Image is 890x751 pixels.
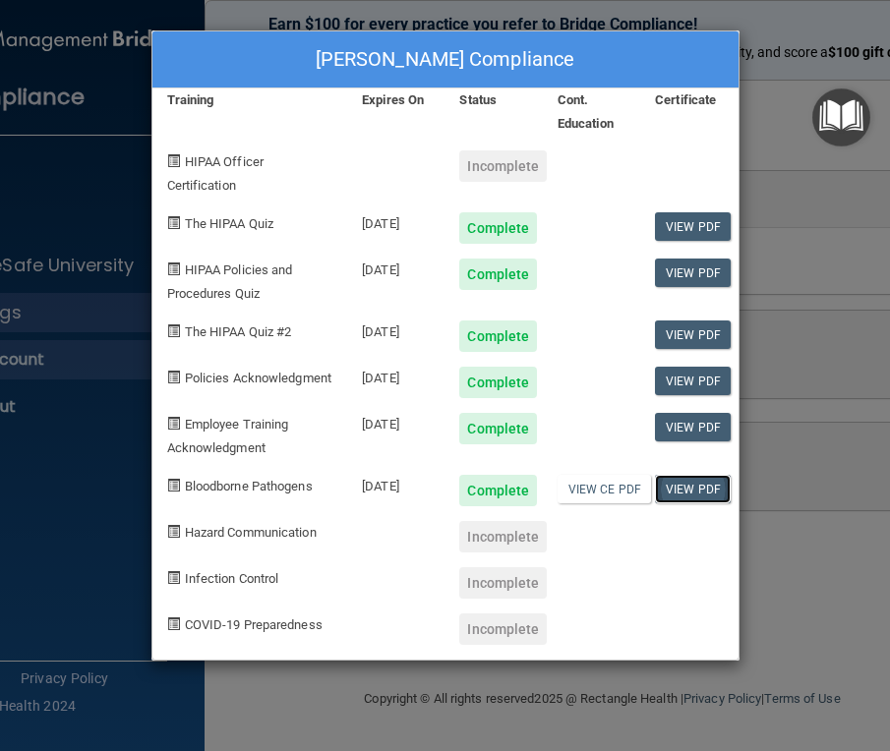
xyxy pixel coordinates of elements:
div: [PERSON_NAME] Compliance [152,31,739,88]
div: [DATE] [347,198,445,244]
div: Complete [459,320,537,352]
span: HIPAA Officer Certification [167,154,264,193]
a: View PDF [655,212,731,241]
div: Incomplete [459,567,547,599]
div: Complete [459,475,537,506]
button: Open Resource Center [812,88,870,146]
div: Status [445,88,542,136]
div: Complete [459,413,537,444]
span: Policies Acknowledgment [185,371,331,385]
div: [DATE] [347,460,445,506]
div: Incomplete [459,150,547,182]
a: View PDF [655,413,731,441]
div: [DATE] [347,352,445,398]
div: Complete [459,212,537,244]
a: View CE PDF [558,475,651,503]
span: COVID-19 Preparedness [185,617,323,632]
span: Bloodborne Pathogens [185,479,313,493]
div: [DATE] [347,398,445,460]
div: Training [152,88,348,136]
span: Infection Control [185,571,279,586]
span: The HIPAA Quiz [185,216,273,231]
div: Incomplete [459,521,547,552]
a: View PDF [655,367,731,395]
span: Employee Training Acknowledgment [167,417,289,455]
a: View PDF [655,259,731,287]
div: Incomplete [459,613,547,645]
a: View PDF [655,475,731,503]
a: View PDF [655,320,731,349]
div: [DATE] [347,306,445,352]
div: Cont. Education [543,88,640,136]
div: Complete [459,367,537,398]
div: [DATE] [347,244,445,306]
span: Hazard Communication [185,525,317,540]
span: HIPAA Policies and Procedures Quiz [167,262,293,301]
div: Certificate [640,88,738,136]
span: The HIPAA Quiz #2 [185,324,292,339]
div: Expires On [347,88,445,136]
div: Complete [459,259,537,290]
